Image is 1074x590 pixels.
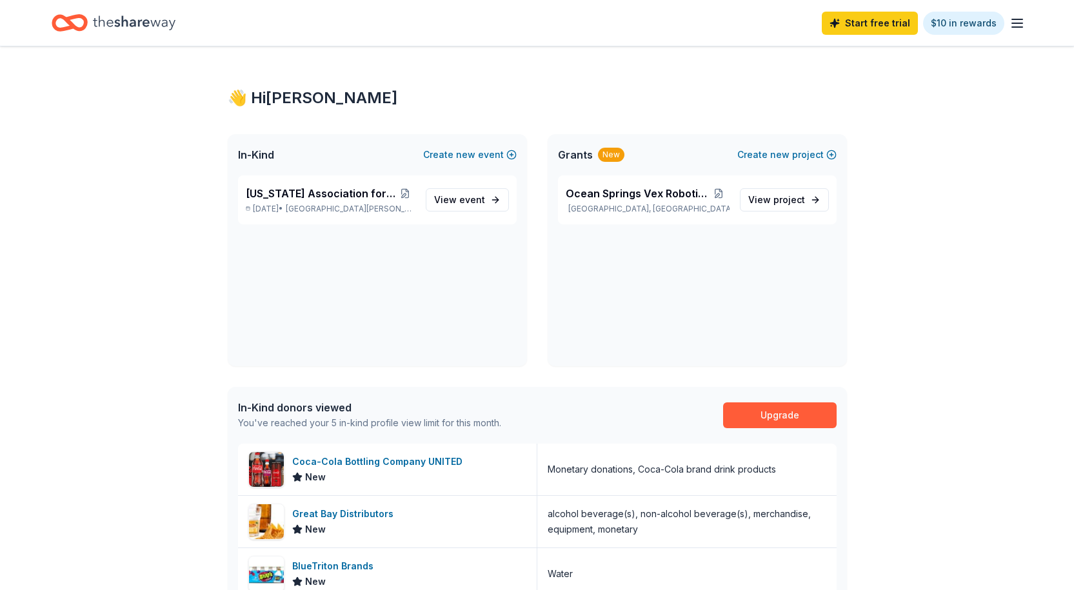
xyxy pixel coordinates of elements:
[548,462,776,477] div: Monetary donations, Coca-Cola brand drink products
[770,147,790,162] span: new
[822,12,918,35] a: Start free trial
[238,400,501,415] div: In-Kind donors viewed
[305,469,326,485] span: New
[305,522,326,537] span: New
[305,574,326,589] span: New
[286,204,415,214] span: [GEOGRAPHIC_DATA][PERSON_NAME], [GEOGRAPHIC_DATA]
[558,147,593,162] span: Grants
[456,147,475,162] span: new
[292,558,379,574] div: BlueTriton Brands
[238,147,274,162] span: In-Kind
[292,506,399,522] div: Great Bay Distributors
[238,415,501,431] div: You've reached your 5 in-kind profile view limit for this month.
[459,194,485,205] span: event
[548,506,826,537] div: alcohol beverage(s), non-alcohol beverage(s), merchandise, equipment, monetary
[723,402,837,428] a: Upgrade
[737,147,837,162] button: Createnewproject
[598,148,624,162] div: New
[246,204,415,214] p: [DATE] •
[423,147,517,162] button: Createnewevent
[548,566,573,582] div: Water
[246,186,395,201] span: [US_STATE] Association for the Gifted
[249,452,284,487] img: Image for Coca-Cola Bottling Company UNITED
[748,192,805,208] span: View
[566,204,730,214] p: [GEOGRAPHIC_DATA], [GEOGRAPHIC_DATA]
[566,186,708,201] span: Ocean Springs Vex Robotics Team
[52,8,175,38] a: Home
[249,504,284,539] img: Image for Great Bay Distributors
[426,188,509,211] a: View event
[740,188,829,211] a: View project
[228,88,847,108] div: 👋 Hi [PERSON_NAME]
[923,12,1004,35] a: $10 in rewards
[773,194,805,205] span: project
[292,454,468,469] div: Coca-Cola Bottling Company UNITED
[434,192,485,208] span: View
